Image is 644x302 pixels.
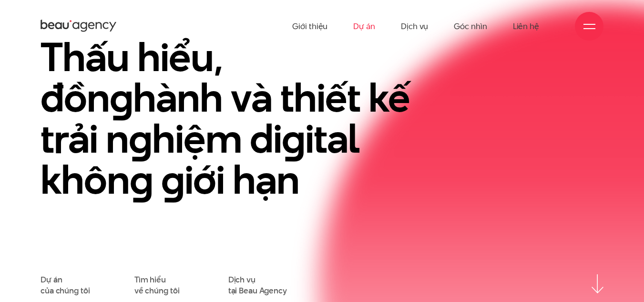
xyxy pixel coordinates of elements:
[41,37,411,200] h1: Thấu hiểu, đồn hành và thiết kế trải n hiệm di ital khôn iới hạn
[41,274,90,296] a: Dự áncủa chúng tôi
[130,152,153,208] en: g
[129,111,152,167] en: g
[134,274,180,296] a: Tìm hiểuvề chúng tôi
[110,70,133,125] en: g
[228,274,287,296] a: Dịch vụtại Beau Agency
[282,111,305,167] en: g
[161,152,184,208] en: g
